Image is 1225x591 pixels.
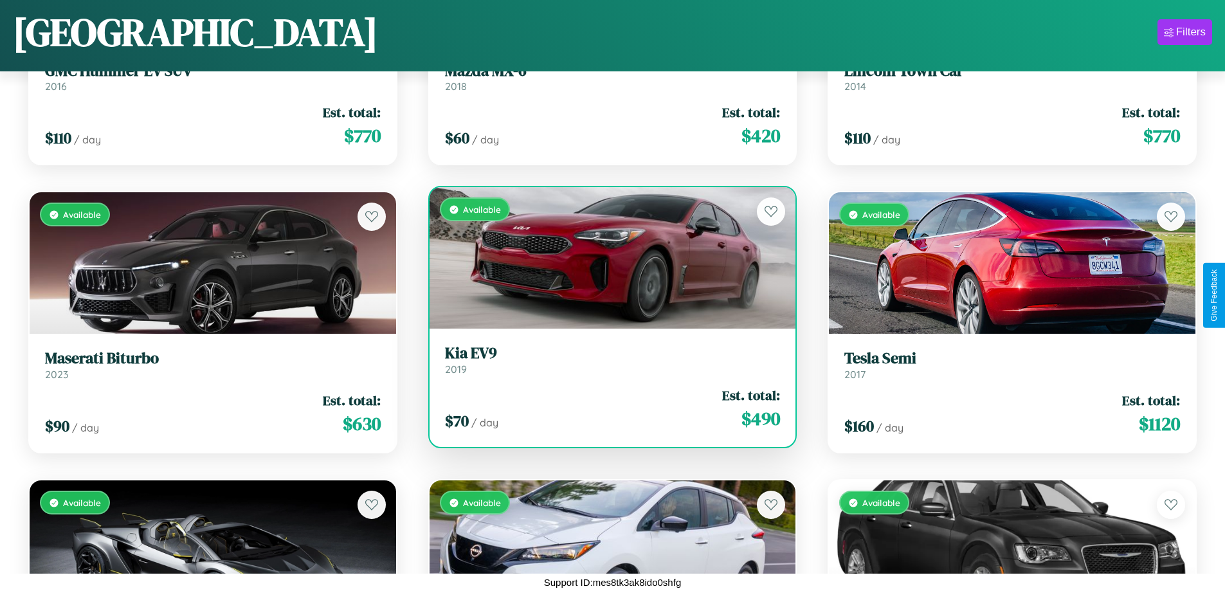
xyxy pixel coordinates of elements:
[45,349,381,381] a: Maserati Biturbo2023
[445,80,467,93] span: 2018
[844,415,874,437] span: $ 160
[63,209,101,220] span: Available
[876,421,903,434] span: / day
[445,62,781,93] a: Mazda MX-62018
[445,127,469,149] span: $ 60
[463,204,501,215] span: Available
[1176,26,1206,39] div: Filters
[862,209,900,220] span: Available
[844,127,871,149] span: $ 110
[844,62,1180,93] a: Lincoln Town Car2014
[72,421,99,434] span: / day
[445,410,469,432] span: $ 70
[45,80,67,93] span: 2016
[862,497,900,508] span: Available
[1122,391,1180,410] span: Est. total:
[344,123,381,149] span: $ 770
[741,123,780,149] span: $ 420
[722,386,780,405] span: Est. total:
[45,349,381,368] h3: Maserati Biturbo
[445,363,467,376] span: 2019
[445,344,781,376] a: Kia EV92019
[873,133,900,146] span: / day
[1139,411,1180,437] span: $ 1120
[45,368,68,381] span: 2023
[74,133,101,146] span: / day
[343,411,381,437] span: $ 630
[45,415,69,437] span: $ 90
[741,406,780,432] span: $ 490
[13,6,378,59] h1: [GEOGRAPHIC_DATA]
[844,80,866,93] span: 2014
[471,416,498,429] span: / day
[323,391,381,410] span: Est. total:
[445,344,781,363] h3: Kia EV9
[844,349,1180,381] a: Tesla Semi2017
[544,574,681,591] p: Support ID: mes8tk3ak8ido0shfg
[45,127,71,149] span: $ 110
[463,497,501,508] span: Available
[323,103,381,122] span: Est. total:
[844,349,1180,368] h3: Tesla Semi
[1157,19,1212,45] button: Filters
[45,62,381,93] a: GMC Hummer EV SUV2016
[1122,103,1180,122] span: Est. total:
[1143,123,1180,149] span: $ 770
[63,497,101,508] span: Available
[472,133,499,146] span: / day
[1210,269,1219,322] div: Give Feedback
[844,368,866,381] span: 2017
[722,103,780,122] span: Est. total:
